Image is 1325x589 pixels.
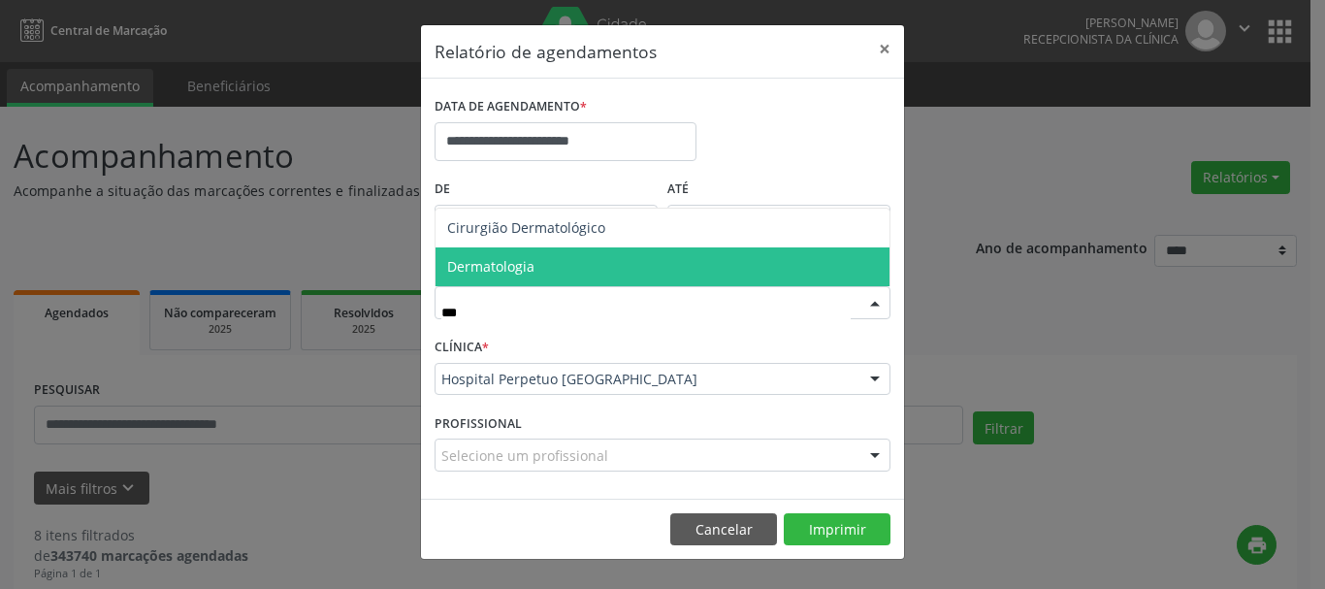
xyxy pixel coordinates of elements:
button: Close [865,25,904,73]
button: Imprimir [784,513,890,546]
span: Hospital Perpetuo [GEOGRAPHIC_DATA] [441,370,851,389]
label: PROFISSIONAL [435,409,522,439]
label: ATÉ [667,175,890,205]
label: DATA DE AGENDAMENTO [435,92,587,122]
h5: Relatório de agendamentos [435,39,657,64]
span: Dermatologia [447,257,534,276]
button: Cancelar [670,513,777,546]
label: De [435,175,658,205]
span: Selecione um profissional [441,445,608,466]
label: CLÍNICA [435,333,489,363]
span: Cirurgião Dermatológico [447,218,605,237]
